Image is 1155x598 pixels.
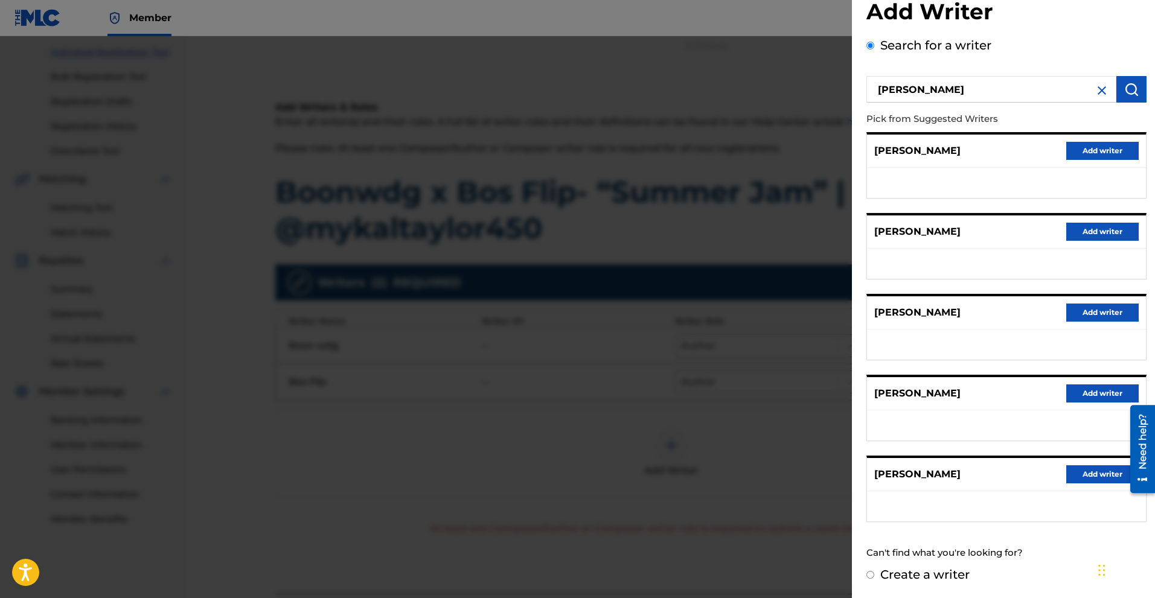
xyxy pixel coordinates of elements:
[1095,540,1155,598] iframe: Chat Widget
[1066,142,1139,160] button: Add writer
[874,305,961,320] p: [PERSON_NAME]
[874,144,961,158] p: [PERSON_NAME]
[874,224,961,239] p: [PERSON_NAME]
[14,9,61,27] img: MLC Logo
[129,11,171,25] span: Member
[1066,465,1139,483] button: Add writer
[1124,82,1139,97] img: Search Works
[880,38,991,52] label: Search for a writer
[880,567,970,582] label: Create a writer
[874,386,961,401] p: [PERSON_NAME]
[866,106,1078,132] p: Pick from Suggested Writers
[866,540,1147,566] div: Can't find what you're looking for?
[1066,223,1139,241] button: Add writer
[874,467,961,482] p: [PERSON_NAME]
[1121,400,1155,497] iframe: Resource Center
[107,11,122,25] img: Top Rightsholder
[866,76,1116,103] input: Search writer's name or IPI Number
[1095,83,1109,98] img: close
[1066,384,1139,402] button: Add writer
[1098,552,1105,588] div: Drag
[1066,304,1139,322] button: Add writer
